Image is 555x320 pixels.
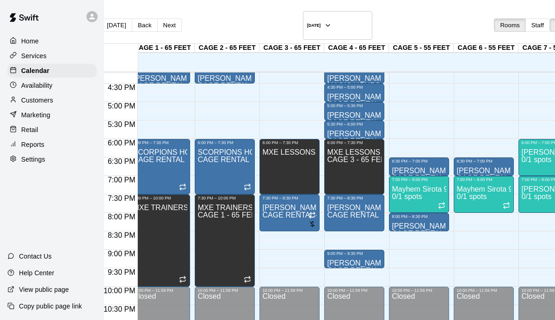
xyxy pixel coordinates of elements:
[327,156,456,163] span: CAGE 3 - 65 FEET, CAGE 4 - 65 FEET
[327,251,382,256] div: 9:00 PM – 9:30 PM
[130,194,190,287] div: 7:30 PM – 10:00 PM: MXE TRAINERS
[105,139,138,147] span: 6:00 PM
[308,212,316,220] span: Recurring event
[195,65,255,84] div: 4:00 PM – 4:30 PM: Chuck Amato
[327,211,379,219] span: CAGE RENTAL
[327,82,518,90] span: MAGIC HOURS: CAGE RENTAL + BASEBALL MACHINE
[130,65,190,84] div: 4:00 PM – 4:30 PM: Nick Vigorito
[244,184,251,192] span: Recurring event
[259,44,324,53] div: CAGE 3 - 65 FEET
[105,176,138,184] span: 7:00 PM
[244,277,251,284] span: Recurring event
[19,252,52,261] p: Contact Us
[392,288,446,293] div: 10:00 PM – 11:59 PM
[392,193,422,200] span: 0/1 spots filled
[525,18,550,32] button: Staff
[324,65,384,84] div: 4:00 PM – 4:30 PM: Maximo Nash
[456,193,487,200] span: 0/1 spots filled
[324,250,384,268] div: 9:00 PM – 9:30 PM: Eliot Arias
[259,194,320,231] div: 7:30 PM – 8:30 PM: CAGE RENTAL - SOFTBALL MACHINE
[303,11,372,40] button: [DATE]
[503,203,510,211] span: Recurring event
[262,196,317,200] div: 7:30 PM – 8:30 PM
[262,140,317,145] div: 6:00 PM – 7:30 PM
[324,84,384,102] div: 4:30 PM – 5:00 PM: Maria Kutil
[454,44,518,53] div: CAGE 6 - 55 FEET
[308,220,316,228] svg: No customers have paid
[7,78,97,92] div: Availability
[195,44,259,53] div: CAGE 2 - 65 FEET
[179,184,186,192] span: Recurring event
[133,140,187,145] div: 6:00 PM – 7:30 PM
[327,140,382,145] div: 6:00 PM – 7:30 PM
[392,159,446,163] div: 6:30 PM – 7:00 PM
[21,36,39,46] p: Home
[21,140,44,149] p: Reports
[324,102,384,121] div: 5:00 PM – 5:30 PM: Jacob Konigsberg
[454,176,514,213] div: 7:00 PM – 8:00 PM: Mayhem Sirota 9u
[456,288,511,293] div: 10:00 PM – 11:59 PM
[21,81,53,90] p: Availability
[389,157,449,176] div: 6:30 PM – 7:00 PM: John DiMartino
[389,213,449,231] div: 8:00 PM – 8:30 PM: John DiMartino
[494,18,525,32] button: Rooms
[389,44,454,53] div: CAGE 5 - 55 FEET
[19,302,82,311] p: Copy public page link
[130,139,190,194] div: 6:00 PM – 7:30 PM: SCORPIONS HOLD
[327,103,382,108] div: 5:00 PM – 5:30 PM
[438,203,445,211] span: Recurring event
[307,23,321,28] h6: [DATE]
[195,194,255,287] div: 7:30 PM – 10:00 PM: MXE TRAINERS
[157,18,182,32] button: Next
[7,123,97,137] a: Retail
[21,155,45,164] p: Settings
[456,174,508,182] span: CAGE RENTAL
[7,49,97,63] a: Services
[327,288,382,293] div: 10:00 PM – 11:59 PM
[259,139,320,194] div: 6:00 PM – 7:30 PM: MXE LESSONS
[105,157,138,165] span: 6:30 PM
[197,288,252,293] div: 10:00 PM – 11:59 PM
[105,102,138,110] span: 5:00 PM
[7,152,97,166] a: Settings
[327,100,459,108] span: CAGE RENTAL - BASEBALL MACHINE
[21,66,49,75] p: Calendar
[7,34,97,48] div: Home
[327,266,459,274] span: CAGE RENTAL - BASEBALL MACHINE
[327,122,382,127] div: 5:30 PM – 6:00 PM
[456,159,511,163] div: 6:30 PM – 7:00 PM
[7,108,97,122] a: Marketing
[133,288,187,293] div: 10:00 PM – 11:59 PM
[133,82,185,90] span: CAGE RENTAL
[19,268,54,278] p: Help Center
[21,51,47,60] p: Services
[262,288,317,293] div: 10:00 PM – 11:59 PM
[389,176,449,213] div: 7:00 PM – 8:00 PM: Mayhem Sirota 9u
[133,196,187,200] div: 7:30 PM – 10:00 PM
[327,119,459,127] span: CAGE RENTAL - BASEBALL MACHINE
[21,96,53,105] p: Customers
[324,194,384,231] div: 7:30 PM – 8:30 PM: Josh Chasky
[197,156,249,163] span: CAGE RENTAL
[7,138,97,151] a: Reports
[197,82,249,90] span: CAGE RENTAL
[456,177,511,182] div: 7:00 PM – 8:00 PM
[327,137,459,145] span: CAGE RENTAL - BASEBALL MACHINE
[105,231,138,239] span: 8:30 PM
[197,196,252,200] div: 7:30 PM – 10:00 PM
[7,93,97,107] div: Customers
[262,211,394,219] span: CAGE RENTAL - SOFTBALL MACHINE
[105,65,138,73] span: 4:00 PM
[195,139,255,194] div: 6:00 PM – 7:30 PM: SCORPIONS HOLD
[324,139,384,194] div: 6:00 PM – 7:30 PM: MXE LESSONS
[21,110,50,120] p: Marketing
[197,211,327,219] span: CAGE 1 - 65 FEET, CAGE 2 - 65 FEET
[179,277,186,284] span: Recurring event
[392,177,446,182] div: 7:00 PM – 8:00 PM
[19,285,69,294] p: View public page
